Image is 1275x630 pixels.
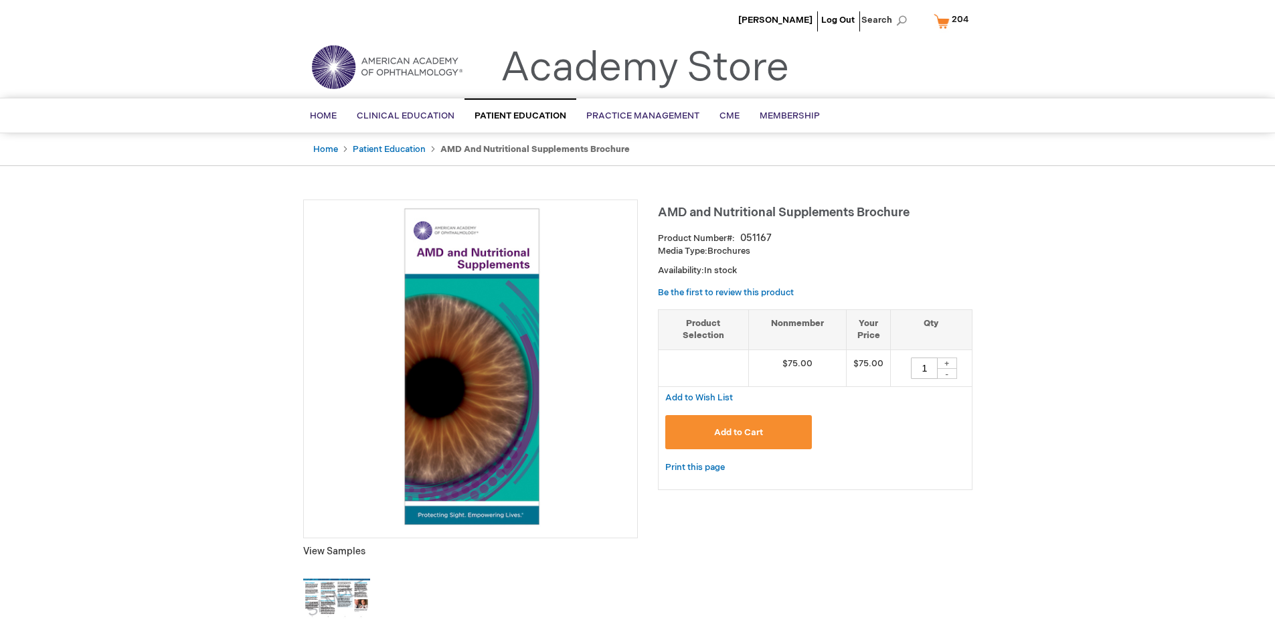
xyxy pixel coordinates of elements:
span: Practice Management [586,110,699,121]
p: Brochures [658,245,972,258]
a: Patient Education [353,144,426,155]
th: Nonmember [749,309,847,349]
a: Print this page [665,459,725,476]
span: AMD and Nutritional Supplements Brochure [658,206,910,220]
span: Home [310,110,337,121]
span: 204 [952,14,968,25]
a: Log Out [821,15,855,25]
span: Search [861,7,912,33]
p: Availability: [658,264,972,277]
span: In stock [704,265,737,276]
div: + [937,358,957,369]
span: CME [719,110,740,121]
th: Your Price [847,309,891,349]
div: - [937,368,957,379]
span: Add to Cart [714,427,763,438]
a: Home [313,144,338,155]
span: Clinical Education [357,110,454,121]
td: $75.00 [847,349,891,386]
img: AMD and Nutritional Supplements Brochure [311,207,630,527]
button: Add to Cart [665,415,813,449]
strong: AMD and Nutritional Supplements Brochure [440,144,630,155]
td: $75.00 [749,349,847,386]
th: Qty [891,309,972,349]
strong: Product Number [658,233,735,244]
a: Add to Wish List [665,392,733,403]
strong: Media Type: [658,246,707,256]
div: 051167 [740,232,772,245]
p: View Samples [303,545,638,558]
input: Qty [911,358,938,379]
span: Membership [760,110,820,121]
th: Product Selection [659,309,749,349]
a: Be the first to review this product [658,287,794,298]
span: Patient Education [475,110,566,121]
a: [PERSON_NAME] [738,15,813,25]
a: 204 [931,9,977,33]
a: Academy Store [501,44,789,92]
